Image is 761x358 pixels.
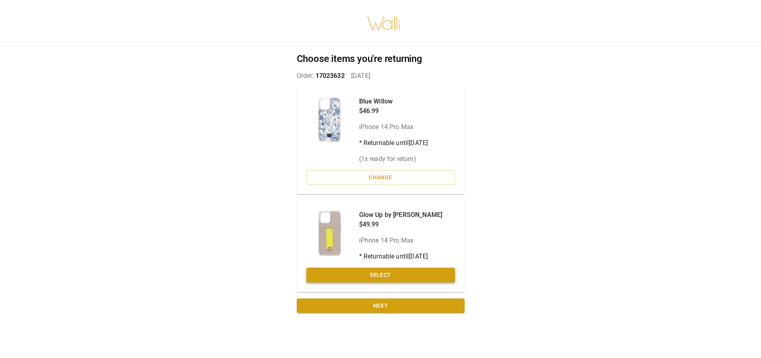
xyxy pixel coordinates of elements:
[297,71,465,81] p: Order: [DATE]
[359,210,443,220] p: Glow Up by [PERSON_NAME]
[359,138,428,148] p: * Returnable until [DATE]
[359,97,428,106] p: Blue Willow
[359,252,443,261] p: * Returnable until [DATE]
[359,154,428,164] p: ( 1 x ready for return)
[359,236,443,245] p: iPhone 14 Pro Max
[359,106,428,116] p: $46.99
[297,298,465,313] button: Next
[367,6,401,40] img: walli-inc.myshopify.com
[316,72,345,80] span: 17023632
[359,122,428,132] p: iPhone 14 Pro Max
[297,53,465,65] h2: Choose items you're returning
[306,268,455,282] button: Select
[306,170,455,185] button: Change
[359,220,443,229] p: $49.99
